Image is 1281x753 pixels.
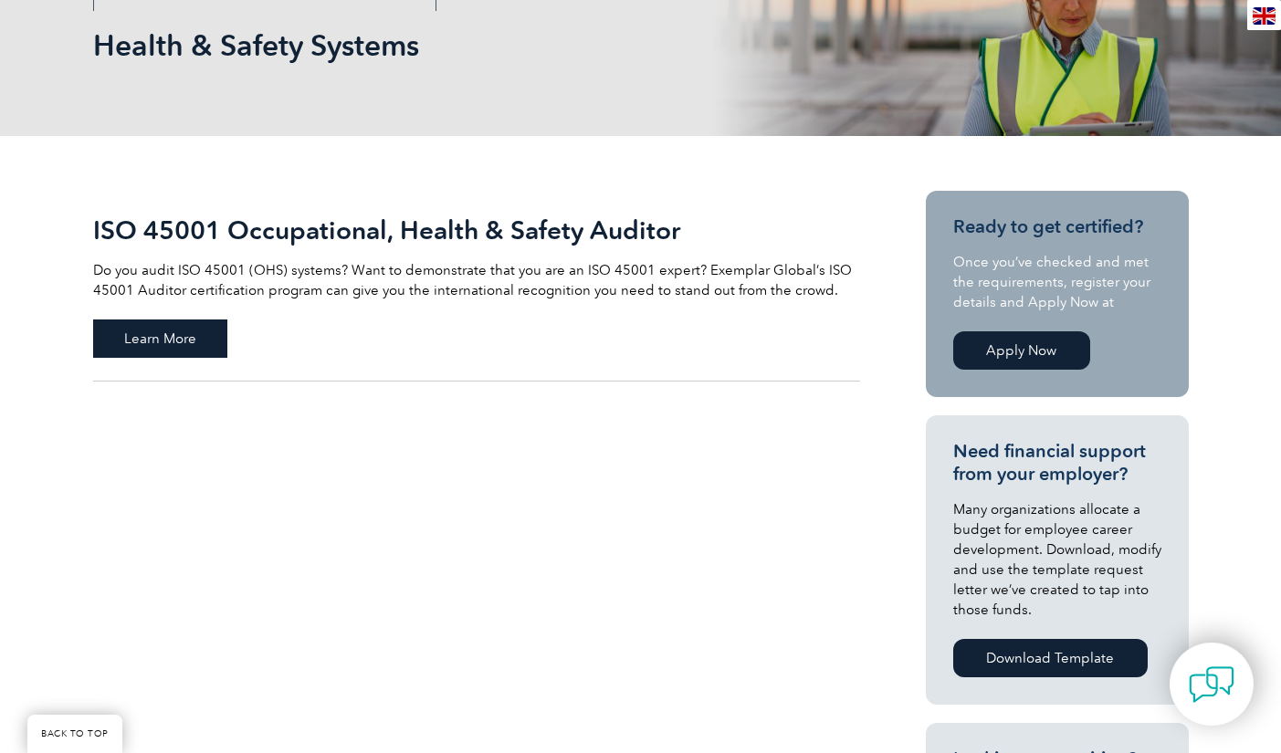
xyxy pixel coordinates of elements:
[93,191,860,382] a: ISO 45001 Occupational, Health & Safety Auditor Do you audit ISO 45001 (OHS) systems? Want to dem...
[953,215,1161,238] h3: Ready to get certified?
[93,319,227,358] span: Learn More
[953,252,1161,312] p: Once you’ve checked and met the requirements, register your details and Apply Now at
[953,639,1148,677] a: Download Template
[953,440,1161,486] h3: Need financial support from your employer?
[953,499,1161,620] p: Many organizations allocate a budget for employee career development. Download, modify and use th...
[93,27,794,63] h1: Health & Safety Systems
[93,260,860,300] p: Do you audit ISO 45001 (OHS) systems? Want to demonstrate that you are an ISO 45001 expert? Exemp...
[93,215,860,245] h2: ISO 45001 Occupational, Health & Safety Auditor
[953,331,1090,370] a: Apply Now
[1189,662,1234,707] img: contact-chat.png
[1253,7,1276,25] img: en
[27,715,122,753] a: BACK TO TOP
